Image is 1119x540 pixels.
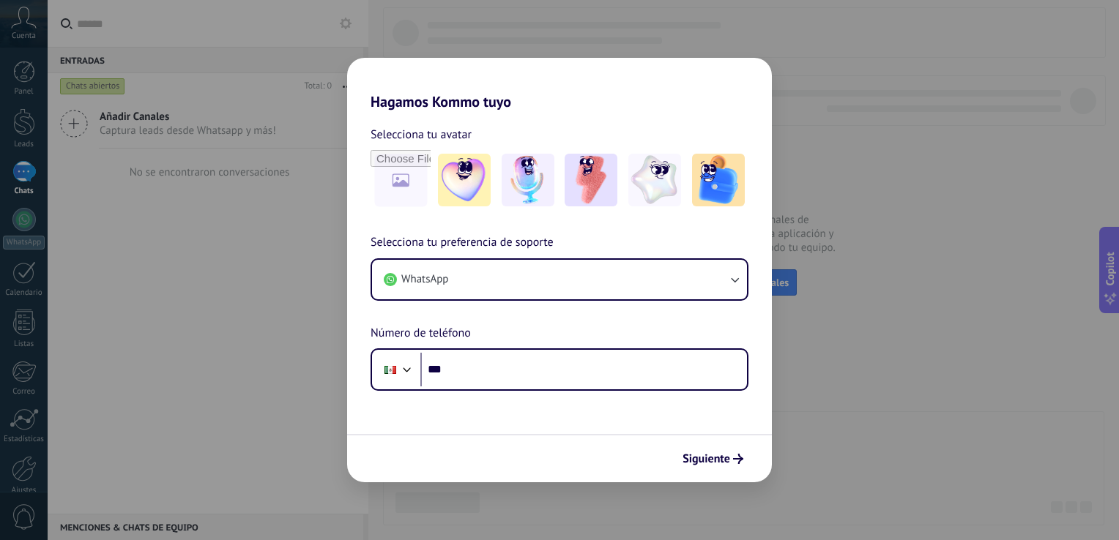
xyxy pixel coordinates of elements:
span: Selecciona tu preferencia de soporte [371,233,554,252]
span: WhatsApp [401,272,448,287]
img: -2.jpeg [502,154,554,206]
h2: Hagamos Kommo tuyo [347,58,772,110]
button: Siguiente [676,446,750,471]
img: -1.jpeg [438,154,491,206]
div: Mexico: + 52 [376,354,404,385]
span: Número de teléfono [371,324,471,343]
img: -4.jpeg [628,154,681,206]
button: WhatsApp [372,260,747,299]
span: Selecciona tu avatar [371,125,472,144]
img: -3.jpeg [565,154,617,206]
span: Siguiente [683,454,730,464]
img: -5.jpeg [692,154,745,206]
